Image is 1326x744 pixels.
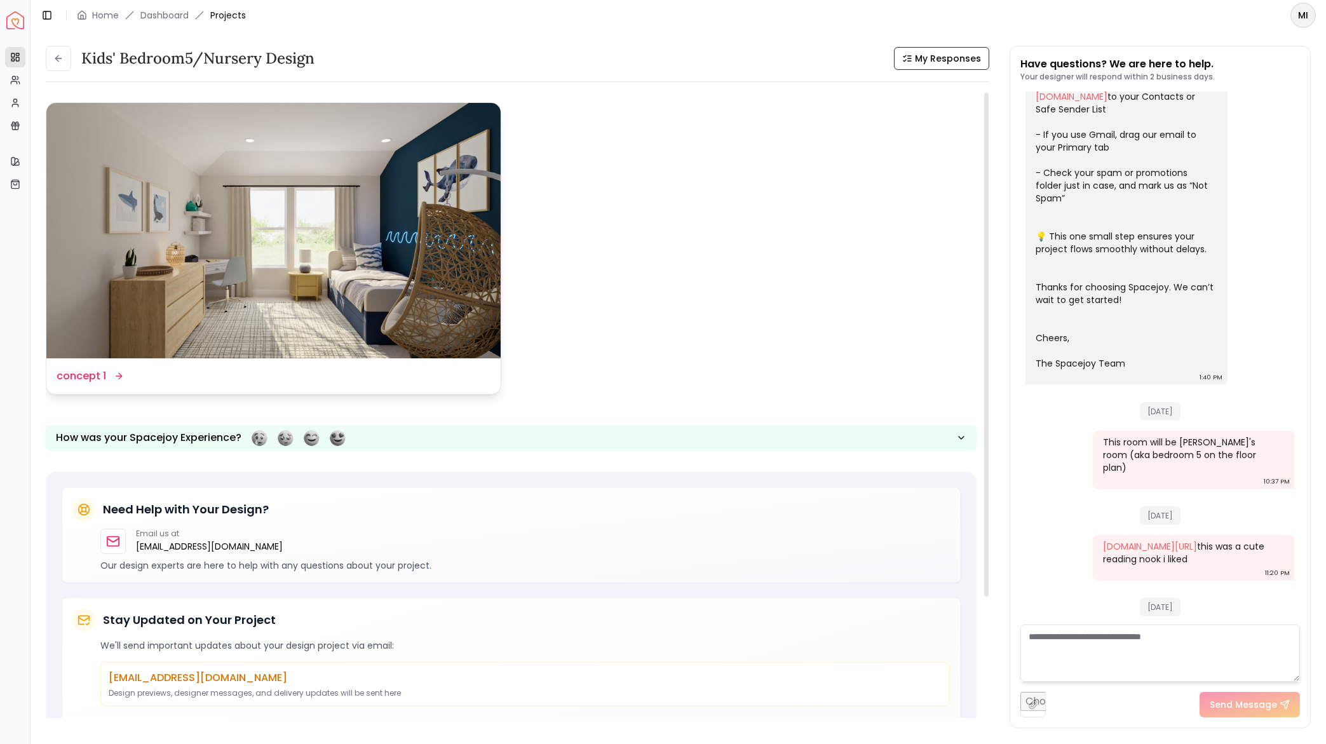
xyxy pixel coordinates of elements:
[103,611,276,629] h5: Stay Updated on Your Project
[1140,402,1181,421] span: [DATE]
[57,369,106,384] dd: concept 1
[46,425,977,451] button: How was your Spacejoy Experience?Feeling terribleFeeling badFeeling goodFeeling awesome
[100,717,950,729] p: To ensure you receive all communications:
[136,529,283,539] p: Email us at
[46,102,501,395] a: concept 1concept 1
[6,11,24,29] img: Spacejoy Logo
[1020,57,1215,72] p: Have questions? We are here to help.
[1103,540,1197,553] a: [DOMAIN_NAME][URL]
[210,9,246,22] span: Projects
[103,501,269,518] h5: Need Help with Your Design?
[1200,371,1222,384] div: 1:40 PM
[1265,567,1290,579] div: 11:20 PM
[1290,3,1316,28] button: MI
[46,103,501,358] img: concept 1
[140,9,189,22] a: Dashboard
[1140,598,1181,616] span: [DATE]
[136,539,283,554] a: [EMAIL_ADDRESS][DOMAIN_NAME]
[1140,506,1181,525] span: [DATE]
[92,9,119,22] a: Home
[100,559,950,572] p: Our design experts are here to help with any questions about your project.
[109,688,942,698] p: Design previews, designer messages, and delivery updates will be sent here
[1292,4,1315,27] span: MI
[1103,436,1282,474] div: This room will be [PERSON_NAME]'s room (aka bedroom 5 on the floor plan)
[100,639,950,652] p: We'll send important updates about your design project via email:
[1103,540,1282,565] div: this was a cute reading nook i liked
[81,48,315,69] h3: Kids' Bedroom5/Nursery design
[56,430,241,445] p: How was your Spacejoy Experience?
[894,47,989,70] button: My Responses
[1020,72,1215,82] p: Your designer will respond within 2 business days.
[77,9,246,22] nav: breadcrumb
[6,11,24,29] a: Spacejoy
[1264,475,1290,488] div: 10:37 PM
[109,670,942,686] p: [EMAIL_ADDRESS][DOMAIN_NAME]
[915,52,981,65] span: My Responses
